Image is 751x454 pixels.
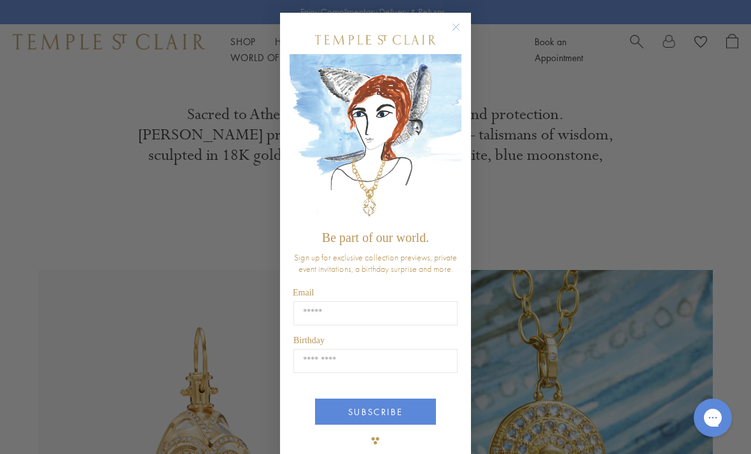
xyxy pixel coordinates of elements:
img: TSC [363,428,388,453]
span: Email [293,288,314,297]
span: Birthday [293,336,325,345]
input: Email [293,301,458,325]
img: c4a9eb12-d91a-4d4a-8ee0-386386f4f338.jpeg [290,54,461,224]
span: Sign up for exclusive collection previews, private event invitations, a birthday surprise and more. [294,252,457,274]
span: Be part of our world. [322,231,429,245]
button: SUBSCRIBE [315,399,436,425]
button: Close dialog [454,25,470,41]
img: Temple St. Clair [315,35,436,45]
iframe: Gorgias live chat messenger [687,394,738,441]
